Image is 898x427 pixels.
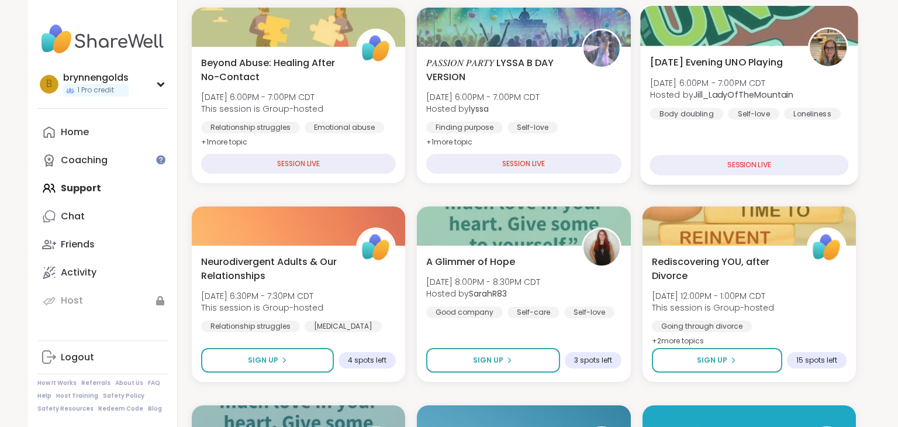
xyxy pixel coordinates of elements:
[37,259,168,287] a: Activity
[201,103,323,115] span: This session is Group-hosted
[426,307,503,318] div: Good company
[77,85,114,95] span: 1 Pro credit
[507,307,559,318] div: Self-care
[201,321,300,332] div: Relationship struggles
[697,355,727,366] span: Sign Up
[201,255,343,283] span: Neurodivergent Adults & Our Relationships
[650,155,848,175] div: SESSION LIVE
[650,89,793,101] span: Hosted by
[56,392,98,400] a: Host Training
[469,103,489,115] b: lyssa
[426,255,515,269] span: A Glimmer of Hope
[652,290,774,302] span: [DATE] 12:00PM - 1:00PM CDT
[426,103,540,115] span: Hosted by
[305,321,382,332] div: [MEDICAL_DATA]
[61,154,108,167] div: Coaching
[650,55,782,69] span: [DATE] Evening UNO Playing
[156,155,165,164] iframe: Spotlight
[784,108,841,119] div: Loneliness
[248,355,278,366] span: Sign Up
[63,71,129,84] div: brynnengolds
[796,356,837,365] span: 15 spots left
[426,276,540,288] span: [DATE] 8:00PM - 8:30PM CDT
[37,118,168,146] a: Home
[37,379,77,387] a: How It Works
[652,321,752,332] div: Going through divorce
[564,307,614,318] div: Self-love
[358,30,394,67] img: ShareWell
[61,266,96,279] div: Activity
[358,229,394,266] img: ShareWell
[37,405,94,413] a: Safety Resources
[574,356,612,365] span: 3 spots left
[61,126,89,139] div: Home
[201,56,343,84] span: Beyond Abuse: Healing After No-Contact
[201,290,323,302] span: [DATE] 6:30PM - 7:30PM CDT
[426,154,621,174] div: SESSION LIVE
[37,287,168,315] a: Host
[61,238,95,251] div: Friends
[650,77,793,88] span: [DATE] 6:00PM - 7:00PM CDT
[201,154,396,174] div: SESSION LIVE
[652,348,782,373] button: Sign Up
[652,302,774,314] span: This session is Group-hosted
[348,356,386,365] span: 4 spots left
[201,91,323,103] span: [DATE] 6:00PM - 7:00PM CDT
[37,19,168,60] img: ShareWell Nav Logo
[98,405,143,413] a: Redeem Code
[305,122,384,133] div: Emotional abuse
[201,348,334,373] button: Sign Up
[37,343,168,371] a: Logout
[693,89,793,101] b: Jill_LadyOfTheMountain
[728,108,779,119] div: Self-love
[61,294,83,307] div: Host
[115,379,143,387] a: About Us
[426,122,503,133] div: Finding purpose
[809,229,845,266] img: ShareWell
[426,91,540,103] span: [DATE] 6:00PM - 7:00PM CDT
[426,288,540,299] span: Hosted by
[426,56,568,84] span: 𝑃𝐴𝑆𝑆𝐼𝑂𝑁 𝑃𝐴𝑅𝑇𝑌 LYSSA B DAY VERSION
[473,355,503,366] span: Sign Up
[37,202,168,230] a: Chat
[426,348,559,373] button: Sign Up
[148,379,160,387] a: FAQ
[46,77,52,92] span: b
[61,210,85,223] div: Chat
[583,229,620,266] img: SarahR83
[37,230,168,259] a: Friends
[37,392,51,400] a: Help
[61,351,94,364] div: Logout
[469,288,507,299] b: SarahR83
[650,108,723,119] div: Body doubling
[148,405,162,413] a: Blog
[81,379,110,387] a: Referrals
[507,122,558,133] div: Self-love
[103,392,144,400] a: Safety Policy
[810,29,847,66] img: Jill_LadyOfTheMountain
[201,122,300,133] div: Relationship struggles
[583,30,620,67] img: lyssa
[652,255,794,283] span: Rediscovering YOU, after Divorce
[201,302,323,314] span: This session is Group-hosted
[37,146,168,174] a: Coaching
